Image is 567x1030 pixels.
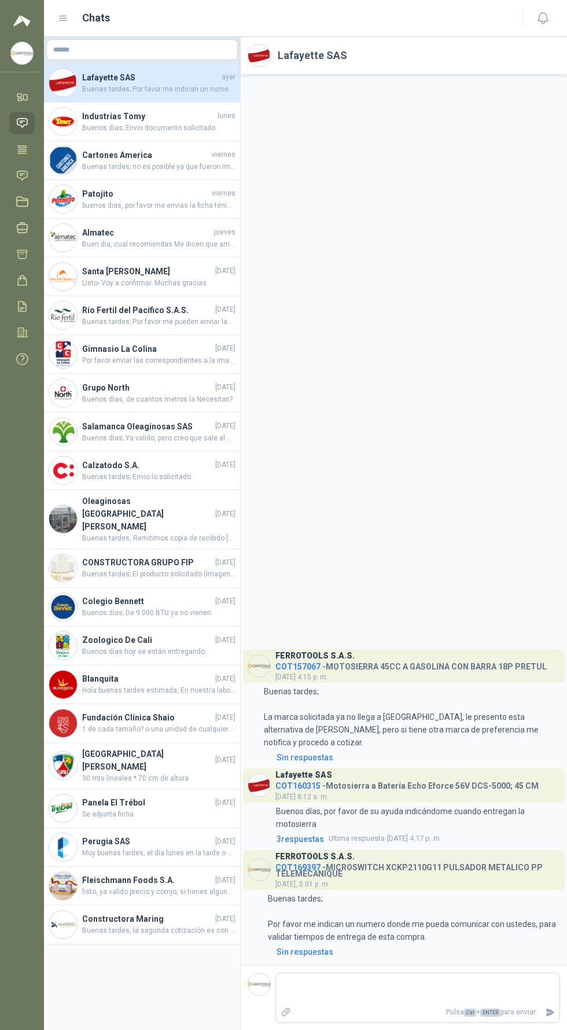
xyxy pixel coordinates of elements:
span: Buenas tardes; Por favor me pueden enviar la ubicacion de entrega al numero 3132798393. Gracias [82,317,235,328]
span: Buenas tardes; Envio lo solicitado [82,472,235,483]
span: [DATE] [215,266,235,277]
span: ayer [222,72,235,83]
img: Company Logo [49,505,77,533]
img: Company Logo [49,418,77,446]
h4: Grupo North [82,381,213,394]
span: Buen dia, cual recomiendas Me dicen que ambos sirven, lo importante es que sea MULTIPROPOSITO [82,239,235,250]
img: Company Logo [49,593,77,621]
span: COT169397 [275,863,321,872]
img: Company Logo [49,709,77,737]
a: Company LogoIndustrias TomylunesBuenos dias; Envio documento solicitado. [44,102,240,141]
span: Se adjunta ficha [82,809,235,820]
span: buenos dias, por favor me envias la ficha ténicas de la manguera cotizada, muchas gracias [82,200,235,211]
a: Company Logo[GEOGRAPHIC_DATA][PERSON_NAME][DATE]30 mts lineales * 70 cm de altura [44,743,240,789]
button: Enviar [540,1002,559,1022]
h4: Rio Fertil del Pacífico S.A.S. [82,304,213,317]
a: Company LogoConstructora Maring[DATE]Buenas tardes, la segunda cotización es con ese proveedor [44,906,240,944]
span: [DATE] [215,712,235,723]
a: Company LogoOleaginosas [GEOGRAPHIC_DATA][PERSON_NAME][DATE]Buenas tardes, Remitimos copia de rec... [44,490,240,549]
a: Company LogoFleischmann Foods S.A.[DATE]listo, ya valido precio y corrijo, si tienes alguna duda ... [44,867,240,906]
a: Company LogoPanela El Trébol[DATE]Se adjunta ficha [44,789,240,828]
span: [DATE], 5:01 p. m. [275,880,330,888]
h4: Calzatodo S.A. [82,459,213,472]
span: Muy buenas tardes, el dìa lunes en la tarde o a mas tardar el martes a primera hora se estarìa en... [82,848,235,859]
a: 3respuestasUltima respuesta[DATE] 4:17 p. m. [274,833,560,845]
h4: CONSTRUCTORA GRUPO FIP [82,556,213,569]
p: Buenos días, por favor de su ayuda indicándome cuando entregan la motosierra [276,805,560,830]
span: [DATE] [215,509,235,520]
h4: Blanquita [82,672,213,685]
span: [DATE] [215,382,235,393]
span: [DATE] [215,421,235,432]
h4: Fundación Clínica Shaio [82,711,213,724]
img: Company Logo [248,973,270,995]
h4: Fleischmann Foods S.A. [82,874,213,886]
span: Hola buenas tardes estimada, En nuestra labor de seguimiento a las ofertas presentadas, queríamos... [82,685,235,696]
h4: Colegio Bennett [82,595,213,608]
span: [DATE] [215,836,235,847]
img: Company Logo [49,671,77,698]
img: Company Logo [49,554,77,582]
span: [DATE] [215,343,235,354]
h3: FERROTOOLS S.A.S. [275,854,355,860]
span: Listo- Voy a confirmar. Muchas gracias [82,278,235,289]
a: Company LogoPatojitoviernesbuenos dias, por favor me envias la ficha ténicas de la manguera cotiz... [44,180,240,219]
a: Company LogoPerugia SAS[DATE]Muy buenas tardes, el dìa lunes en la tarde o a mas tardar el martes... [44,828,240,867]
h4: Salamanca Oleaginosas SAS [82,420,213,433]
a: Company LogoBlanquita[DATE]Hola buenas tardes estimada, En nuestra labor de seguimiento a las ofe... [44,665,240,704]
label: Adjuntar archivos [276,1002,296,1022]
span: viernes [212,149,235,160]
img: Company Logo [49,794,77,822]
a: Company LogoCartones AmericaviernesBuenas tardes; no es posible ya que fueron importados. [44,141,240,180]
span: listo, ya valido precio y corrijo, si tienes alguna duda llamame al 3132798393 [82,886,235,897]
img: Company Logo [49,872,77,900]
span: COT157067 [275,662,321,671]
img: Company Logo [49,632,77,660]
span: [DATE] [215,755,235,766]
a: Company LogoFundación Clínica Shaio[DATE]1 de cada tamaño? o una unidad de cualquiera de estos ta... [44,704,240,743]
span: [DATE] [215,557,235,568]
span: Buenas tardes; no es posible ya que fueron importados. [82,161,235,172]
span: [DATE] [215,875,235,886]
img: Company Logo [49,263,77,290]
h3: FERROTOOLS S.A.S. [275,653,355,659]
span: [DATE] [215,635,235,646]
span: 30 mts lineales * 70 cm de altura [82,773,235,784]
img: Company Logo [49,301,77,329]
h4: Zoologico De Cali [82,634,213,646]
a: Company LogoSalamanca Oleaginosas SAS[DATE]Buenos dias; Ya valido, pero creo que sale al mismo pr... [44,413,240,451]
h4: Patojito [82,187,209,200]
span: Buenas tardes, la segunda cotización es con ese proveedor [82,925,235,936]
span: [DATE] 8:12 a. m. [275,793,329,801]
img: Company Logo [49,911,77,939]
h4: Gimnasio La Colina [82,343,213,355]
h4: Santa [PERSON_NAME] [82,265,213,278]
h4: Panela El Trébol [82,796,213,809]
span: Buenas tardes; Por favor me indican un numero donde me pueda comunicar con ustedes, para validar ... [82,84,235,95]
h4: Almatec [82,226,212,239]
p: Pulsa + para enviar [296,1002,541,1022]
h4: Perugia SAS [82,835,213,848]
img: Company Logo [49,69,77,97]
h4: Oleaginosas [GEOGRAPHIC_DATA][PERSON_NAME] [82,495,213,533]
img: Company Logo [49,833,77,861]
a: Sin respuestas [274,751,560,764]
img: Company Logo [49,108,77,135]
img: Company Logo [248,774,270,796]
span: [DATE] 4:17 p. m. [329,833,441,844]
span: Por favor enviar las correspondientes a la imagen WhatsApp Image [DATE] 1.03.20 PM.jpeg [82,355,235,366]
span: Buenas tardes, Remitimos copia de recibido [DATE] presente año. Quedamos atentos. [82,533,235,544]
h4: Constructora Maring [82,913,213,925]
img: Company Logo [11,42,33,64]
div: Sin respuestas [277,946,333,958]
img: Company Logo [49,146,77,174]
img: Company Logo [248,859,270,881]
a: Company LogoCalzatodo S.A.[DATE]Buenas tardes; Envio lo solicitado [44,451,240,490]
p: Buenas tardes; La marca solicitada ya no llega a [GEOGRAPHIC_DATA], le presento esta alternativa ... [264,685,561,749]
span: Buenos dias; Envio documento solicitado. [82,123,235,134]
img: Company Logo [49,185,77,213]
span: Ctrl [464,1009,476,1017]
span: [DATE] [215,674,235,685]
img: Company Logo [248,45,270,67]
span: lunes [218,111,235,122]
